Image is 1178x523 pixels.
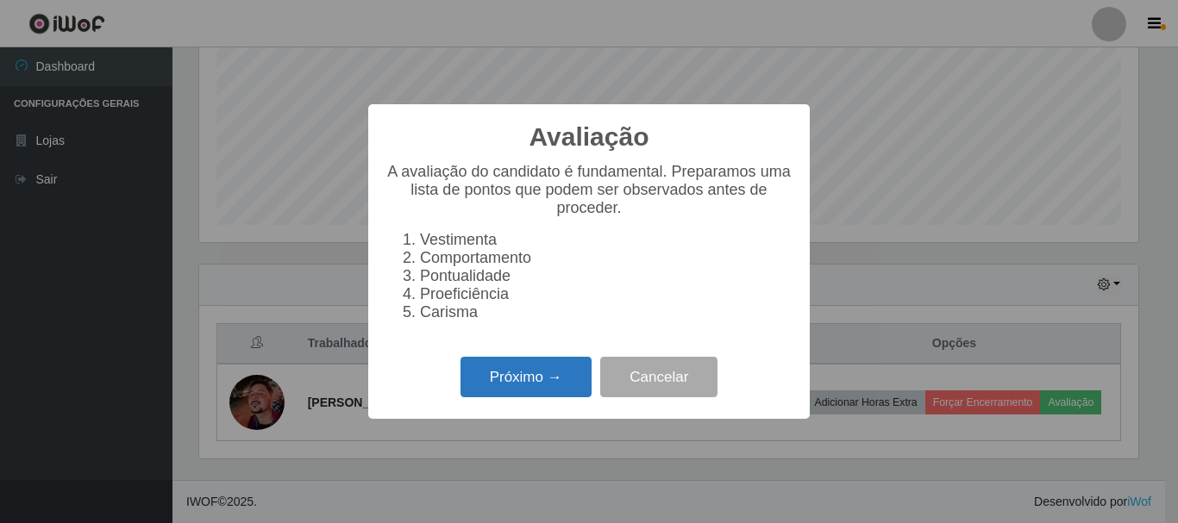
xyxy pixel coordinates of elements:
h2: Avaliação [529,121,649,153]
li: Comportamento [420,249,793,267]
li: Proeficiência [420,285,793,303]
button: Cancelar [600,357,717,397]
li: Pontualidade [420,267,793,285]
button: Próximo → [461,357,592,397]
li: Vestimenta [420,231,793,249]
p: A avaliação do candidato é fundamental. Preparamos uma lista de pontos que podem ser observados a... [385,163,793,217]
li: Carisma [420,303,793,321]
